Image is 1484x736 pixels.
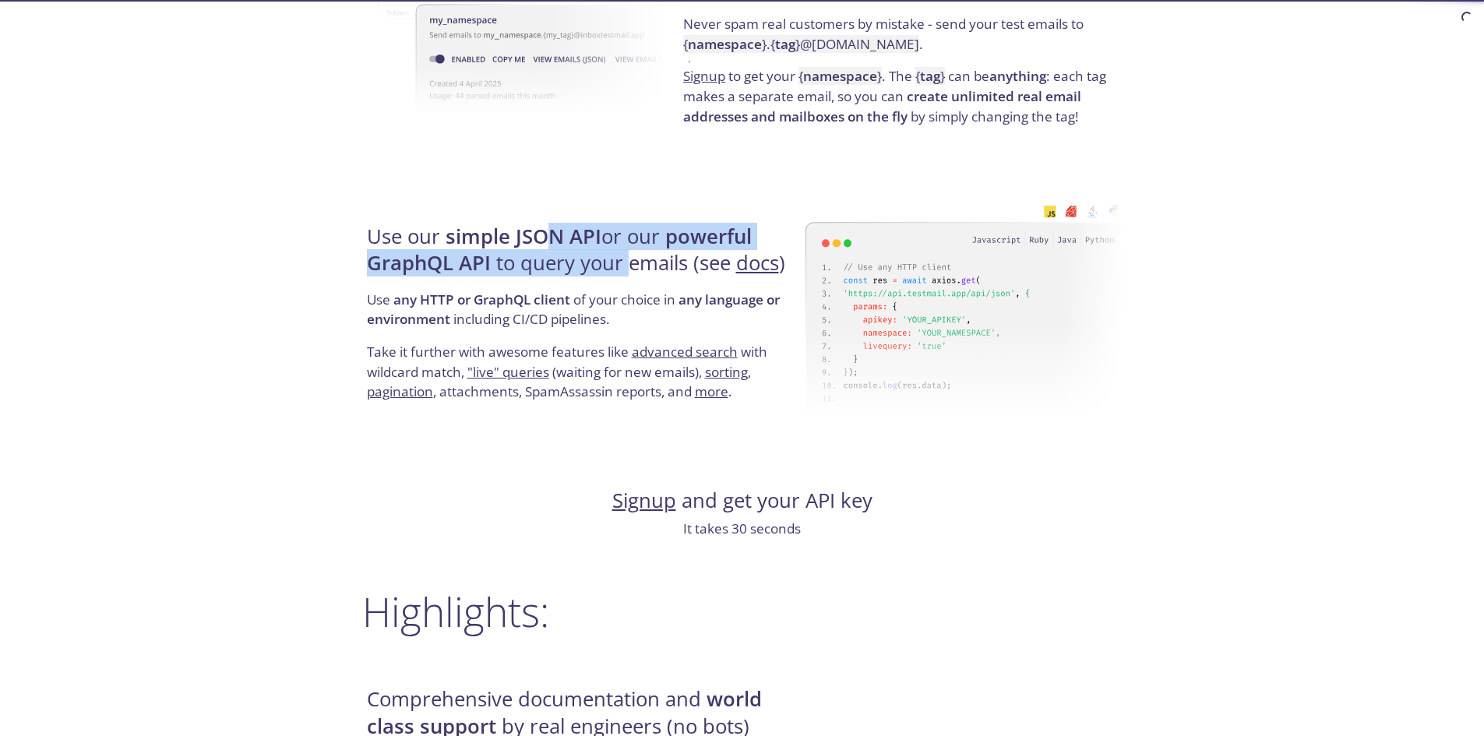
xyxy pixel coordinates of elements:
strong: tag [775,35,795,53]
strong: any HTTP or GraphQL client [393,291,570,308]
code: { } [798,67,882,85]
strong: anything [989,67,1046,85]
a: Signup [683,67,725,85]
h2: Highlights: [362,588,1123,635]
strong: namespace [688,35,762,53]
a: advanced search [632,343,738,361]
p: to get your . The can be : each tag makes a separate email, so you can by simply changing the tag! [683,66,1117,126]
h4: and get your API key [362,488,1123,514]
a: Signup [612,487,676,514]
code: { } [915,67,945,85]
p: Take it further with awesome features like with wildcard match, (waiting for new emails), , , att... [367,342,801,402]
img: api [805,188,1123,434]
p: Use of your choice in including CI/CD pipelines. [367,290,801,342]
h4: Use our or our to query your emails (see ) [367,224,801,290]
a: pagination [367,382,433,400]
strong: create unlimited real email addresses and mailboxes on the fly [683,87,1081,125]
strong: powerful GraphQL API [367,223,752,276]
code: { } . { } @[DOMAIN_NAME] [683,35,919,53]
a: more [695,382,728,400]
a: docs [736,249,779,276]
p: It takes 30 seconds [362,519,1123,539]
strong: simple JSON API [446,223,601,250]
p: Never spam real customers by mistake - send your test emails to . [683,14,1117,66]
strong: namespace [803,67,877,85]
a: "live" queries [467,363,549,381]
a: sorting [705,363,748,381]
strong: any language or environment [367,291,780,329]
strong: tag [920,67,940,85]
